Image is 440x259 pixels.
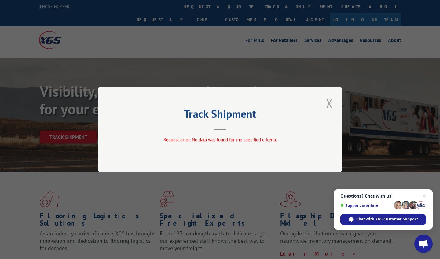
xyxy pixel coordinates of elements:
a: Open chat [414,235,433,253]
span: Chat with XGS Customer Support [340,214,426,225]
h2: Track Shipment [128,109,312,121]
span: Support is online [340,203,392,208]
span: Chat with XGS Customer Support [356,216,418,222]
button: Close modal [324,95,335,112]
span: Request error: No data was found for the specified criteria. [163,137,277,142]
span: Questions? Chat with us! [340,194,426,198]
